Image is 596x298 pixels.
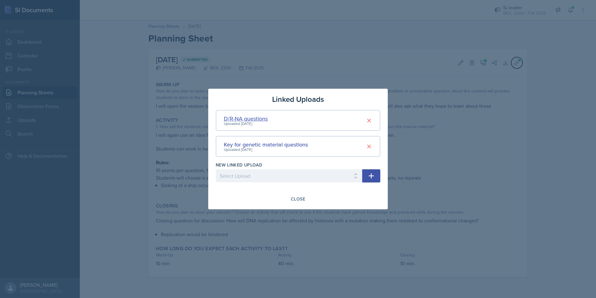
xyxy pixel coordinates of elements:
div: D/R-NA questions [224,114,268,123]
label: New Linked Upload [216,162,262,168]
div: Key for genetic material questions [224,140,308,149]
button: Close [287,194,309,204]
div: Close [291,196,305,201]
div: Uploaded [DATE] [224,121,268,127]
h3: Linked Uploads [272,94,324,105]
div: Uploaded [DATE] [224,147,308,152]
